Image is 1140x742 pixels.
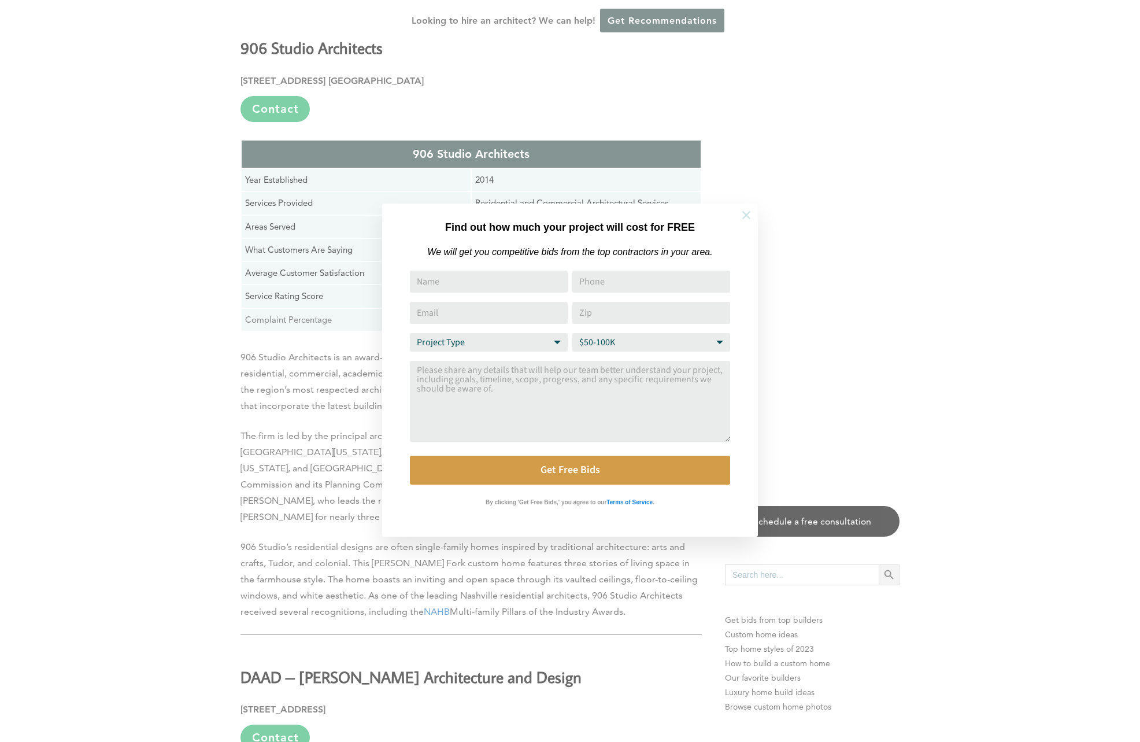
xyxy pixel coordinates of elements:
[572,333,730,352] select: Budget Range
[410,456,730,485] button: Get Free Bids
[572,302,730,324] input: Zip
[606,499,653,505] strong: Terms of Service
[572,271,730,293] input: Phone
[410,361,730,442] textarea: Comment or Message
[918,659,1126,728] iframe: Drift Widget Chat Controller
[486,499,606,505] strong: By clicking 'Get Free Bids,' you agree to our
[445,222,695,233] strong: Find out how much your project will cost for FREE
[653,499,654,505] strong: .
[410,302,568,324] input: Email Address
[726,195,767,235] button: Close
[606,496,653,506] a: Terms of Service
[410,271,568,293] input: Name
[410,333,568,352] select: Project Type
[427,247,712,257] em: We will get you competitive bids from the top contractors in your area.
